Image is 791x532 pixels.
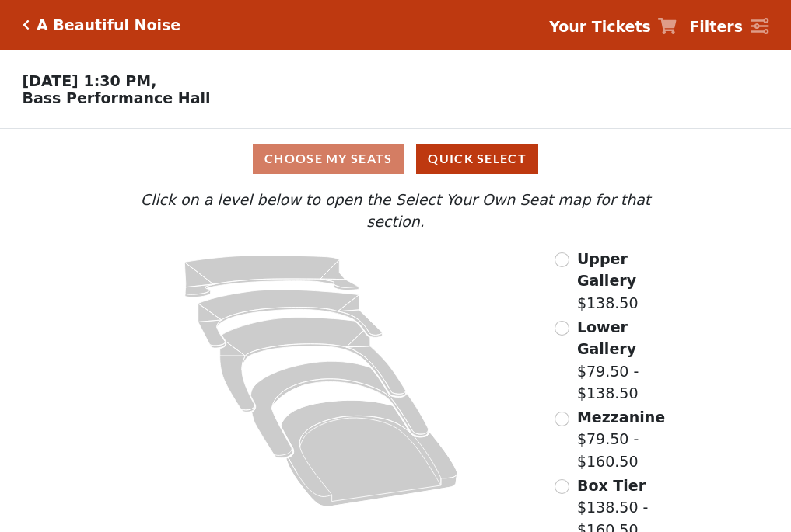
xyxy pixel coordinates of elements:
[689,18,743,35] strong: Filters
[110,189,681,233] p: Click on a level below to open the Select Your Own Seat map for that section.
[549,18,651,35] strong: Your Tickets
[689,16,768,38] a: Filters
[577,318,636,358] span: Lower Gallery
[416,144,538,174] button: Quick Select
[577,409,665,426] span: Mezzanine
[577,477,646,494] span: Box Tier
[185,256,359,297] path: Upper Gallery - Seats Available: 250
[198,290,383,348] path: Lower Gallery - Seats Available: 20
[282,400,458,506] path: Orchestra / Parterre Circle - Seats Available: 19
[577,316,681,405] label: $79.50 - $138.50
[37,16,180,34] h5: A Beautiful Noise
[23,19,30,30] a: Click here to go back to filters
[549,16,677,38] a: Your Tickets
[577,406,681,473] label: $79.50 - $160.50
[577,250,636,290] span: Upper Gallery
[577,248,681,315] label: $138.50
